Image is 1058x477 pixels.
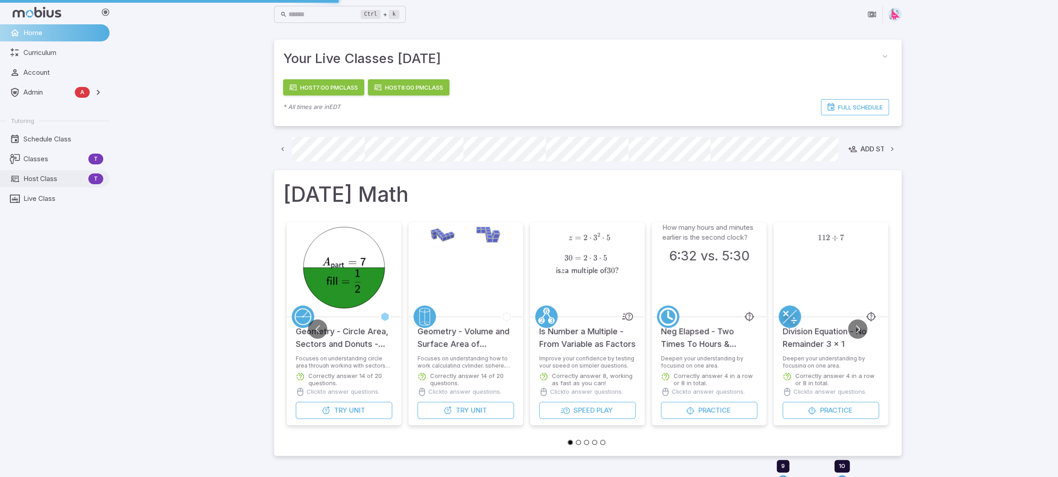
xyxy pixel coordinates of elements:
h5: Division Equation - No Remainder 3 x 1 [783,316,879,350]
span: Try [455,405,468,415]
p: Deepen your understanding by focusing on one area. [661,355,757,368]
a: Circles [292,305,314,328]
button: Practice [661,402,757,419]
span: Account [23,68,103,77]
div: + [361,9,399,20]
h5: Is Number a Multiple - From Variable as Factors [539,316,636,350]
button: Go to previous slide [308,319,327,339]
p: Click to answer questions. [307,387,380,396]
span: A [75,88,90,97]
kbd: k [389,10,399,19]
span: Home [23,28,103,38]
button: Go to slide 2 [576,440,581,445]
button: Go to slide 5 [600,440,605,445]
a: Factors/Primes [535,305,558,328]
span: Admin [23,87,71,97]
span: ⋅ [589,233,591,242]
span: is [556,267,561,275]
span: Try [334,405,347,415]
span: Unit [470,405,486,415]
a: Multiply/Divide [779,305,801,328]
p: Click to answer questions. [428,387,501,396]
a: Host8:00 PMClass [368,79,449,95]
span: Tutoring [11,117,34,125]
button: Practice [783,402,879,419]
button: Go to slide 4 [592,440,597,445]
p: Click to answer questions. [793,387,866,396]
h5: Geometry - Volume and Surface Area of Complex 3D Shapes - Practice [417,316,514,350]
button: collapse [877,49,893,64]
span: 3 [593,233,597,242]
h3: 6:32 vs. 5:30 [669,246,749,266]
span: 5 [606,233,610,242]
span: = [574,233,581,242]
a: Full Schedule [821,99,889,115]
span: Host Class [23,174,85,184]
p: Correctly answer 4 in a row or 8 in total. [673,372,757,386]
h1: [DATE] Math [283,179,893,210]
p: Correctly answer 4 in a row or 8 in total. [795,372,879,386]
p: How many hours and minutes earlier is the second clock? [662,223,756,242]
p: Click to answer questions. [550,387,623,396]
div: Add Student [848,144,908,154]
p: Focuses on understanding how to work calculating cylinder, sphere, cone, and pyramid volumes and ... [417,355,514,368]
img: right-triangle.svg [888,8,902,21]
p: Deepen your understanding by focusing on one area. [783,355,879,368]
span: 9 [781,462,785,469]
span: T [88,174,103,183]
span: 10 [839,462,845,469]
span: Curriculum [23,48,103,58]
span: 30 [606,266,614,275]
p: Correctly answer 8, working as fast as you can! [552,372,636,386]
span: Practice [698,405,731,415]
button: Go to slide 1 [568,440,573,445]
p: Click to answer questions. [672,387,745,396]
span: Unit [348,405,365,415]
h5: Neg Elapsed - Two Times To Hours & Minutes - Quarter Hours [661,316,757,350]
span: Practice [820,405,852,415]
span: ​ [610,233,611,251]
button: Go to next slide [848,319,867,339]
span: T [88,154,103,164]
p: Improve your confidence by testing your speed on simpler questions. [539,355,636,368]
span: Live Class [23,194,103,204]
a: Host7:00 PMClass [283,79,364,95]
a: Time [657,305,679,328]
span: ? [614,266,618,275]
button: TryUnit [296,402,392,419]
button: Go to slide 3 [584,440,589,445]
span: Classes [23,154,85,164]
h5: Geometry - Circle Area, Sectors and Donuts - Intro [296,316,392,350]
span: Schedule Class [23,134,103,144]
span: Speed [573,405,594,415]
button: Join in Zoom Client [863,6,880,23]
span: 7 [840,233,844,242]
span: a multiple of [564,267,606,275]
span: ⋅ [602,233,605,242]
button: TryUnit [417,402,514,419]
p: * All times are in EDT [283,103,340,112]
span: z [561,267,564,275]
p: Focuses on understanding circle area through working with sectors and donuts. [296,355,392,368]
p: Correctly answer 14 of 20 questions. [430,372,514,386]
span: 112 [817,233,829,242]
span: 2 [597,232,600,238]
a: Geometry 3D [413,305,436,328]
span: Play [596,405,612,415]
span: ÷ [832,233,838,242]
span: Your Live Classes [DATE] [283,49,877,68]
span: 2 [583,233,587,242]
span: z [568,234,572,242]
kbd: Ctrl [361,10,381,19]
button: SpeedPlay [539,402,636,419]
p: Correctly answer 14 of 20 questions. [308,372,392,386]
